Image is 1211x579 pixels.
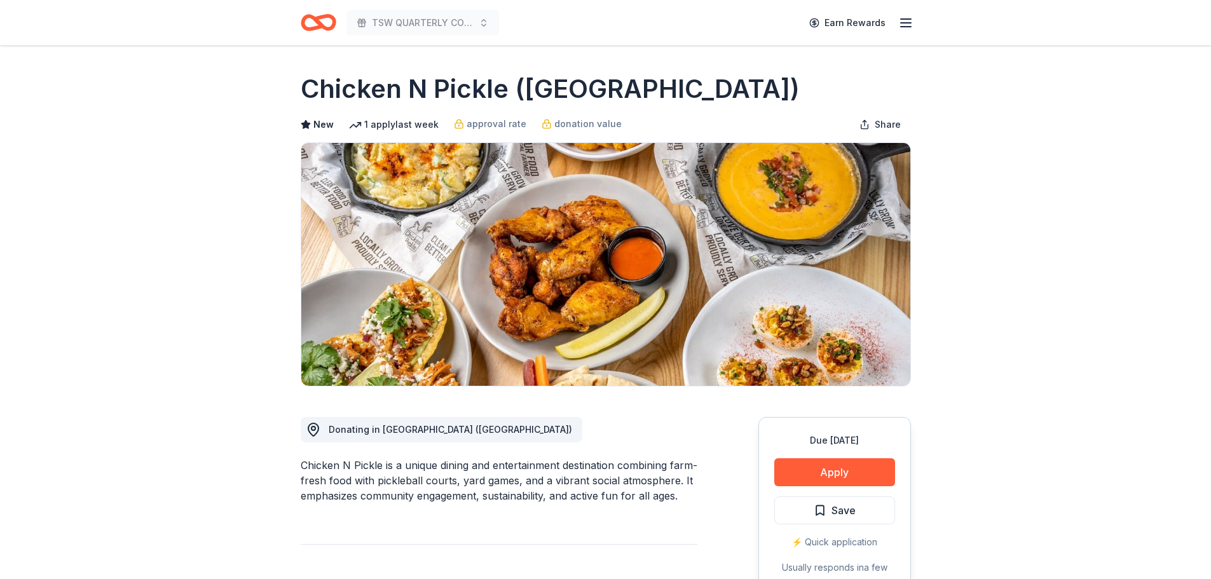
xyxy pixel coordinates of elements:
a: approval rate [454,116,526,132]
div: 1 apply last week [349,117,439,132]
img: Image for Chicken N Pickle (Glendale) [301,143,910,386]
div: Due [DATE] [774,433,895,448]
button: Save [774,496,895,524]
span: approval rate [467,116,526,132]
h1: Chicken N Pickle ([GEOGRAPHIC_DATA]) [301,71,800,107]
a: donation value [542,116,622,132]
div: ⚡️ Quick application [774,535,895,550]
span: donation value [554,116,622,132]
a: Home [301,8,336,37]
button: Share [849,112,911,137]
span: Share [875,117,901,132]
a: Earn Rewards [802,11,893,34]
div: Chicken N Pickle is a unique dining and entertainment destination combining farm-fresh food with ... [301,458,697,503]
span: Donating in [GEOGRAPHIC_DATA] ([GEOGRAPHIC_DATA]) [329,424,572,435]
span: TSW QUARTERLY COHORT [372,15,474,31]
button: Apply [774,458,895,486]
span: New [313,117,334,132]
span: Save [831,502,856,519]
button: TSW QUARTERLY COHORT [346,10,499,36]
